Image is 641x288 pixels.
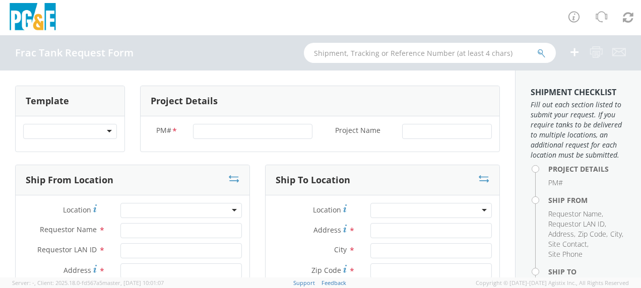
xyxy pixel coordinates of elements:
[578,229,606,239] span: Zip Code
[276,175,350,185] h3: Ship To Location
[156,125,171,137] span: PM#
[548,196,626,204] h4: Ship From
[15,47,134,58] h4: Frac Tank Request Form
[34,279,36,286] span: ,
[313,225,341,235] span: Address
[531,88,626,97] h3: Shipment Checklist
[293,279,315,286] a: Support
[548,239,587,249] span: Site Contact
[12,279,36,286] span: Server: -
[476,279,629,287] span: Copyright © [DATE]-[DATE] Agistix Inc., All Rights Reserved
[548,165,626,173] h4: Project Details
[63,265,91,275] span: Address
[531,100,626,160] span: Fill out each section listed to submit your request. If you require tanks to be delivered to mult...
[548,249,583,259] span: Site Phone
[37,245,97,254] span: Requestor LAN ID
[548,268,626,275] h4: Ship To
[548,219,605,229] span: Requestor LAN ID
[63,205,91,214] span: Location
[548,178,563,187] span: PM#
[304,43,556,63] input: Shipment, Tracking or Reference Number (at least 4 chars)
[26,175,113,185] h3: Ship From Location
[548,229,575,239] li: ,
[322,279,346,286] a: Feedback
[334,245,347,254] span: City
[26,96,69,106] h3: Template
[311,265,341,275] span: Zip Code
[548,209,602,219] span: Requestor Name
[610,229,623,239] li: ,
[548,209,603,219] li: ,
[40,225,97,234] span: Requestor Name
[102,279,164,286] span: master, [DATE] 10:01:07
[335,125,380,137] span: Project Name
[548,229,574,239] span: Address
[578,229,608,239] li: ,
[151,96,218,106] h3: Project Details
[313,205,341,214] span: Location
[610,229,622,239] span: City
[548,219,606,229] li: ,
[548,239,589,249] li: ,
[37,279,164,286] span: Client: 2025.18.0-fd567a5
[8,3,58,33] img: pge-logo-06675f144f4cfa6a6814.png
